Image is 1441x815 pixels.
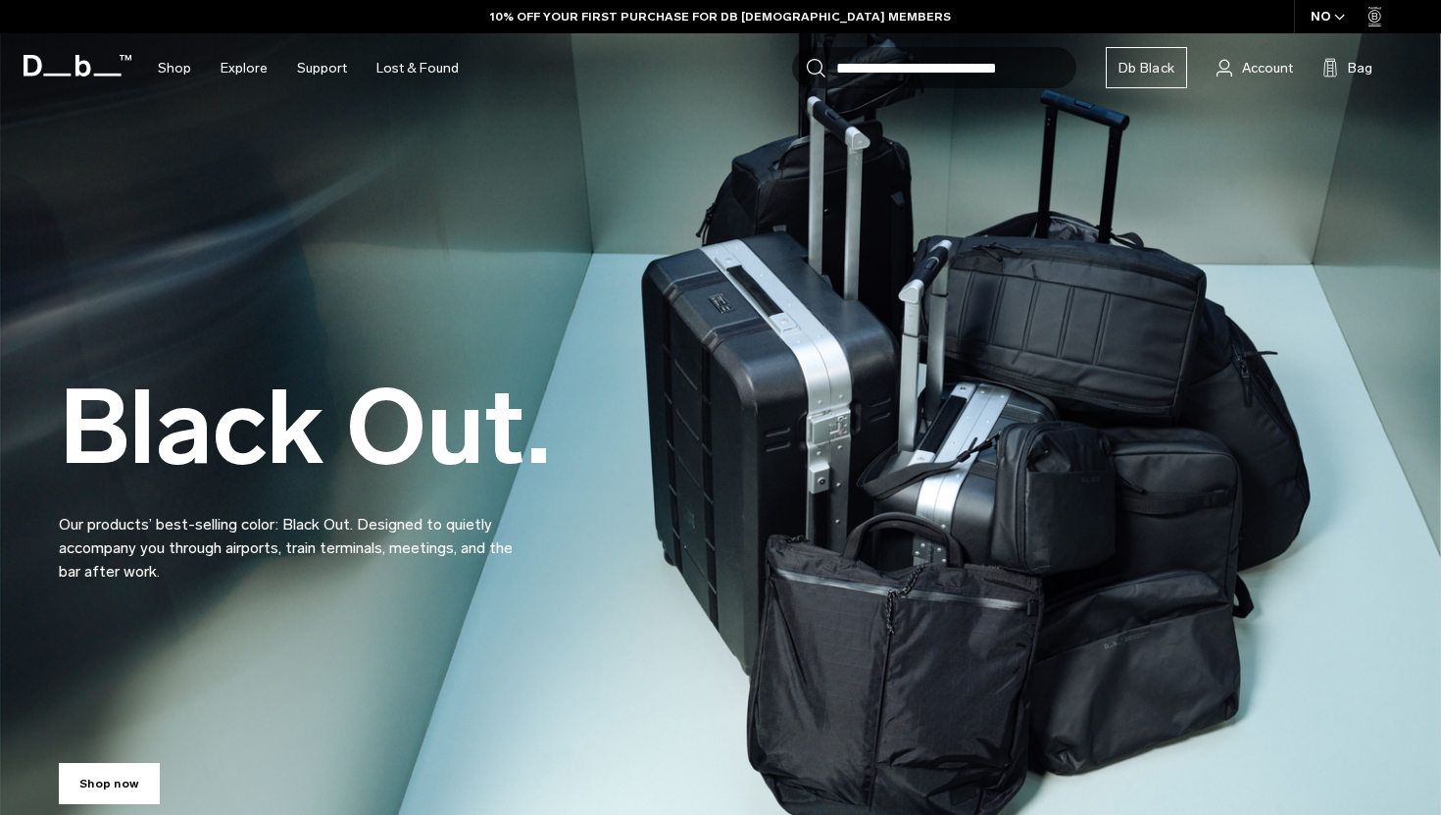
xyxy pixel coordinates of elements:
p: Our products’ best-selling color: Black Out. Designed to quietly accompany you through airports, ... [59,489,529,584]
h2: Black Out. [59,377,551,480]
span: Account [1242,58,1293,78]
a: Account [1217,56,1293,79]
a: Lost & Found [376,33,459,103]
button: Bag [1322,56,1372,79]
a: Db Black [1106,47,1187,88]
a: Shop now [59,763,160,804]
a: Explore [221,33,268,103]
a: Shop [158,33,191,103]
span: Bag [1348,58,1372,78]
a: 10% OFF YOUR FIRST PURCHASE FOR DB [DEMOGRAPHIC_DATA] MEMBERS [490,8,951,25]
a: Support [297,33,347,103]
nav: Main Navigation [143,33,473,103]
